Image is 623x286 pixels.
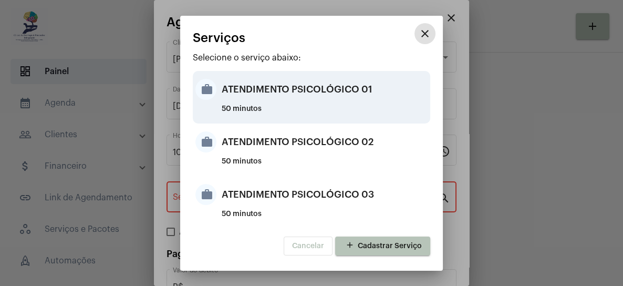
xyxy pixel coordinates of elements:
[222,126,428,158] div: ATENDIMENTO PSICOLÓGICO 02
[222,158,428,173] div: 50 minutos
[335,237,430,256] button: Cadastrar Serviço
[344,242,422,250] span: Cadastrar Serviço
[292,242,324,250] span: Cancelar
[222,179,428,210] div: ATENDIMENTO PSICOLÓGICO 03
[195,79,216,100] mat-icon: work
[195,184,216,205] mat-icon: work
[222,105,428,121] div: 50 minutos
[193,31,245,45] span: Serviços
[344,239,356,253] mat-icon: add
[222,210,428,226] div: 50 minutos
[193,53,430,63] p: Selecione o serviço abaixo:
[284,237,333,256] button: Cancelar
[222,74,428,105] div: ATENDIMENTO PSICOLÓGICO 01
[419,27,431,40] mat-icon: close
[195,131,216,152] mat-icon: work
